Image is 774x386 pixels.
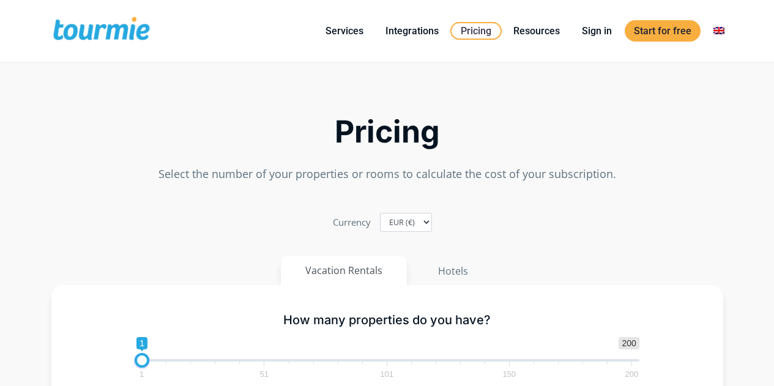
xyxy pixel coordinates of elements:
[625,20,701,42] a: Start for free
[450,22,502,40] a: Pricing
[51,117,723,146] h2: Pricing
[413,256,493,286] button: Hotels
[378,371,395,377] span: 101
[504,23,569,39] a: Resources
[135,313,639,328] h5: How many properties do you have?
[138,371,146,377] span: 1
[376,23,448,39] a: Integrations
[619,337,639,349] span: 200
[316,23,373,39] a: Services
[333,214,371,231] label: Currency
[623,371,641,377] span: 200
[281,256,407,285] button: Vacation Rentals
[573,23,621,39] a: Sign in
[258,371,270,377] span: 51
[51,166,723,182] p: Select the number of your properties or rooms to calculate the cost of your subscription.
[136,337,147,349] span: 1
[500,371,518,377] span: 150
